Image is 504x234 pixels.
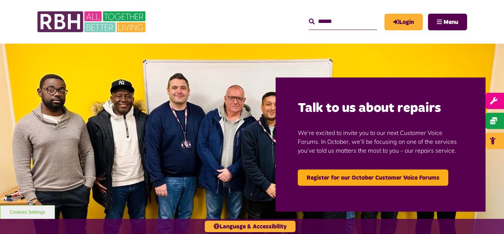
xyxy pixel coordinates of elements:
[428,14,467,30] button: Navigation
[298,169,448,186] a: Register for our October Customer Voice Forums
[443,19,458,25] span: Menu
[298,99,463,117] h2: Talk to us about repairs
[37,7,148,36] img: RBH
[205,221,296,232] button: Language & Accessibility
[384,14,423,30] a: MyRBH
[298,117,463,166] p: We’re excited to invite you to our next Customer Voice Forums. In October, we’ll be focusing on o...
